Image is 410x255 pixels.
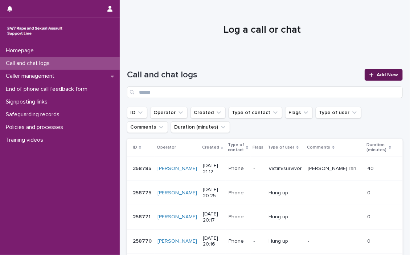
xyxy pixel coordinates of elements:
[3,111,65,118] p: Safeguarding records
[3,137,49,143] p: Training videos
[285,107,313,118] button: Flags
[6,24,64,38] img: rhQMoQhaT3yELyF149Cw
[133,237,153,244] p: 258770
[127,70,360,80] h1: Call and chat logs
[229,190,248,196] p: Phone
[365,69,403,81] a: Add New
[171,121,230,133] button: Duration (minutes)
[133,212,152,220] p: 258771
[203,235,223,248] p: [DATE] 20:16
[316,107,361,118] button: Type of user
[133,189,153,196] p: 258775
[308,164,363,172] p: Caller rang for emotional support, gave her space to talk about her relationship not happy with p...
[308,237,311,244] p: -
[254,166,263,172] p: -
[367,237,372,244] p: 0
[254,190,263,196] p: -
[268,143,295,151] p: Type of user
[157,214,197,220] a: [PERSON_NAME]
[133,143,137,151] p: ID
[127,86,403,98] input: Search
[229,214,248,220] p: Phone
[127,157,403,181] tr: 258785258785 [PERSON_NAME] [DATE] 21:12Phone-Victim/survivor[PERSON_NAME] rang for emotional supp...
[367,189,372,196] p: 0
[253,143,264,151] p: Flags
[203,187,223,199] p: [DATE] 20:25
[254,214,263,220] p: -
[269,166,302,172] p: Victim/survivor
[269,238,302,244] p: Hung up
[3,60,56,67] p: Call and chat logs
[254,238,263,244] p: -
[3,73,60,80] p: Caller management
[190,107,226,118] button: Created
[203,211,223,223] p: [DATE] 20:17
[269,190,302,196] p: Hung up
[308,212,311,220] p: -
[157,143,176,151] p: Operator
[229,238,248,244] p: Phone
[127,229,403,254] tr: 258770258770 [PERSON_NAME] [DATE] 20:16Phone-Hung up-- 00
[3,124,69,131] p: Policies and processes
[228,141,244,154] p: Type of contact
[127,24,397,36] h1: Log a call or chat
[127,107,147,118] button: ID
[269,214,302,220] p: Hung up
[157,190,197,196] a: [PERSON_NAME]
[366,141,387,154] p: Duration (minutes)
[127,205,403,229] tr: 258771258771 [PERSON_NAME] [DATE] 20:17Phone-Hung up-- 00
[150,107,188,118] button: Operator
[3,47,40,54] p: Homepage
[127,121,168,133] button: Comments
[377,72,398,77] span: Add New
[157,238,197,244] a: [PERSON_NAME]
[3,86,93,93] p: End of phone call feedback form
[127,181,403,205] tr: 258775258775 [PERSON_NAME] [DATE] 20:25Phone-Hung up-- 00
[157,166,197,172] a: [PERSON_NAME]
[308,189,311,196] p: -
[367,212,372,220] p: 0
[133,164,153,172] p: 258785
[203,163,223,175] p: [DATE] 21:12
[3,98,53,105] p: Signposting links
[229,166,248,172] p: Phone
[229,107,282,118] button: Type of contact
[307,143,331,151] p: Comments
[367,164,375,172] p: 40
[202,143,219,151] p: Created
